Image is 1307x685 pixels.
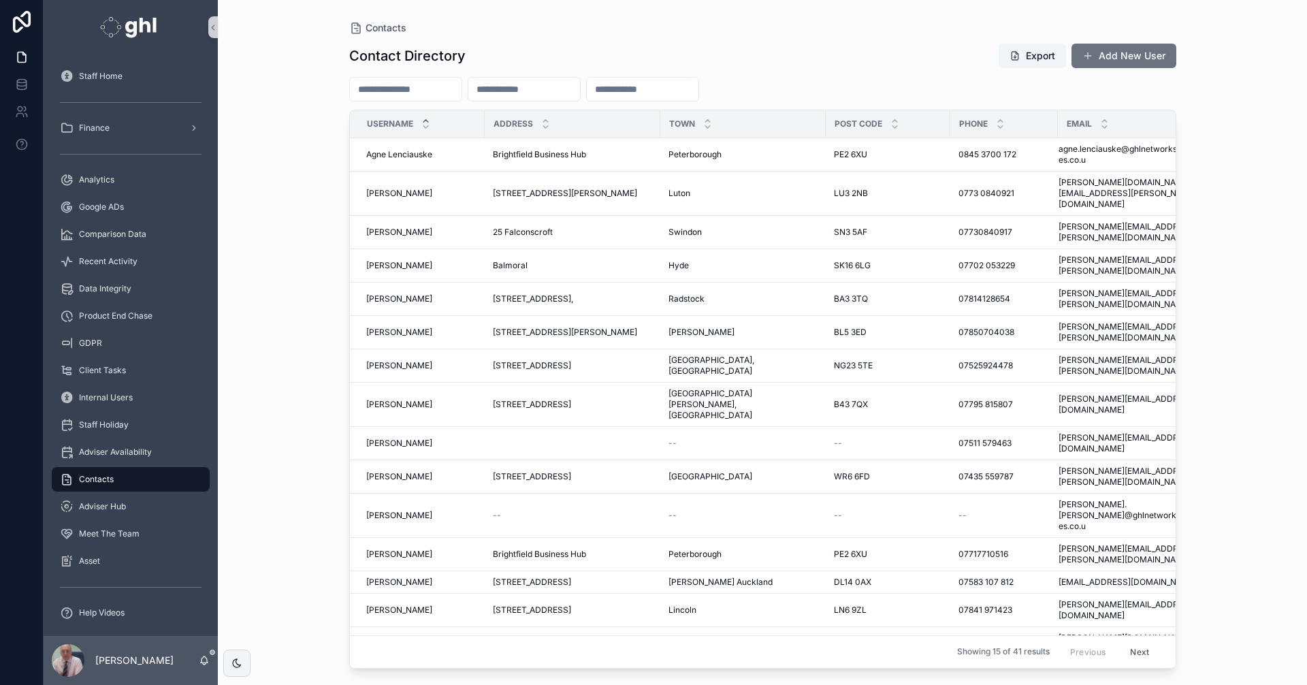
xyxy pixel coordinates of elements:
a: 0845 3700 172 [958,149,1050,160]
span: [STREET_ADDRESS] [493,360,571,371]
a: 0773 0840921 [958,188,1050,199]
a: LN6 9ZL [834,605,942,616]
span: [STREET_ADDRESS] [493,471,571,482]
span: GDPR [79,338,102,349]
a: 07435 559787 [958,471,1050,482]
a: SN3 5AF [834,227,942,238]
span: [PERSON_NAME] [366,438,432,449]
a: 07511 579463 [958,438,1050,449]
span: Internal Users [79,392,133,403]
span: Contacts [79,474,114,485]
span: Product End Chase [79,310,152,321]
span: B43 7QX [834,399,868,410]
span: [PERSON_NAME] [366,471,432,482]
a: [PERSON_NAME] [366,360,477,371]
a: 07795 815807 [958,399,1050,410]
span: [PERSON_NAME] [366,260,432,271]
span: SN3 5AF [834,227,867,238]
span: [STREET_ADDRESS][PERSON_NAME] [493,327,637,338]
a: [PERSON_NAME][EMAIL_ADDRESS][PERSON_NAME][DOMAIN_NAME] [1059,221,1201,243]
a: 07717710516 [958,549,1050,560]
span: Help Videos [79,607,125,618]
a: -- [834,438,942,449]
a: 25 Falconscroft [493,227,652,238]
a: Analytics [52,168,210,192]
a: Radstock [668,293,818,304]
a: [PERSON_NAME] [366,471,477,482]
button: Add New User [1071,44,1176,68]
span: [PERSON_NAME][EMAIL_ADDRESS][PERSON_NAME][DOMAIN_NAME] [1059,355,1201,377]
span: Luton [668,188,690,199]
a: [GEOGRAPHIC_DATA] [668,471,818,482]
a: Asset [52,549,210,573]
span: -- [834,510,842,521]
a: Staff Holiday [52,413,210,437]
a: [PERSON_NAME] [366,438,477,449]
span: [PERSON_NAME][EMAIL_ADDRESS][PERSON_NAME][DOMAIN_NAME] [1059,288,1201,310]
span: [PERSON_NAME] [366,510,432,521]
a: [PERSON_NAME] [366,549,477,560]
a: [PERSON_NAME] Auckland [668,577,818,588]
a: [STREET_ADDRESS] [493,399,652,410]
a: [PERSON_NAME] [366,577,477,588]
a: [PERSON_NAME] [366,399,477,410]
span: Recent Activity [79,256,138,267]
span: Google ADs [79,202,124,212]
a: [PERSON_NAME] [366,188,477,199]
a: [PERSON_NAME] [668,327,818,338]
a: Comparison Data [52,222,210,246]
a: 07702 053229 [958,260,1050,271]
span: Brightfield Business Hub [493,149,586,160]
a: [EMAIL_ADDRESS][DOMAIN_NAME] [1059,577,1201,588]
span: [GEOGRAPHIC_DATA] [668,471,752,482]
span: -- [668,438,677,449]
a: [PERSON_NAME][DOMAIN_NAME][EMAIL_ADDRESS][PERSON_NAME][DOMAIN_NAME] [1059,633,1201,665]
span: Adviser Hub [79,501,126,512]
span: Showing 15 of 41 results [957,647,1050,658]
span: 07717710516 [958,549,1008,560]
a: [PERSON_NAME][EMAIL_ADDRESS][DOMAIN_NAME] [1059,432,1201,454]
a: Brightfield Business Hub [493,149,652,160]
a: PE2 6XU [834,549,942,560]
a: [PERSON_NAME] [366,510,477,521]
span: Peterborough [668,549,722,560]
span: [STREET_ADDRESS] [493,399,571,410]
p: [PERSON_NAME] [95,654,174,667]
a: [STREET_ADDRESS] [493,360,652,371]
a: 07850704038 [958,327,1050,338]
a: Swindon [668,227,818,238]
a: [STREET_ADDRESS] [493,577,652,588]
a: BA3 3TQ [834,293,942,304]
a: Adviser Hub [52,494,210,519]
span: 07435 559787 [958,471,1014,482]
a: -- [493,510,652,521]
span: [PERSON_NAME] [366,293,432,304]
a: Contacts [349,21,406,35]
span: Brightfield Business Hub [493,549,586,560]
span: 07511 579463 [958,438,1012,449]
span: [PERSON_NAME] [366,605,432,616]
span: Lincoln [668,605,696,616]
span: Radstock [668,293,705,304]
a: [PERSON_NAME] [366,260,477,271]
span: LN6 9ZL [834,605,867,616]
a: [PERSON_NAME] [366,293,477,304]
a: [PERSON_NAME][EMAIL_ADDRESS][PERSON_NAME][DOMAIN_NAME] [1059,466,1201,488]
span: [STREET_ADDRESS] [493,605,571,616]
a: -- [668,510,818,521]
span: [PERSON_NAME][EMAIL_ADDRESS][PERSON_NAME][DOMAIN_NAME] [1059,543,1201,565]
span: BL5 3ED [834,327,867,338]
a: [PERSON_NAME][DOMAIN_NAME][EMAIL_ADDRESS][PERSON_NAME][DOMAIN_NAME] [1059,177,1201,210]
a: [PERSON_NAME][EMAIL_ADDRESS][DOMAIN_NAME] [1059,394,1201,415]
a: [PERSON_NAME][EMAIL_ADDRESS][PERSON_NAME][DOMAIN_NAME] [1059,255,1201,276]
span: [STREET_ADDRESS], [493,293,573,304]
span: PE2 6XU [834,549,867,560]
span: DL14 0AX [834,577,871,588]
span: -- [834,438,842,449]
a: GDPR [52,331,210,355]
a: WR6 6FD [834,471,942,482]
a: [PERSON_NAME].[PERSON_NAME]@ghlnetworkservices.co.u [1059,499,1201,532]
span: [EMAIL_ADDRESS][DOMAIN_NAME] [1059,577,1197,588]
